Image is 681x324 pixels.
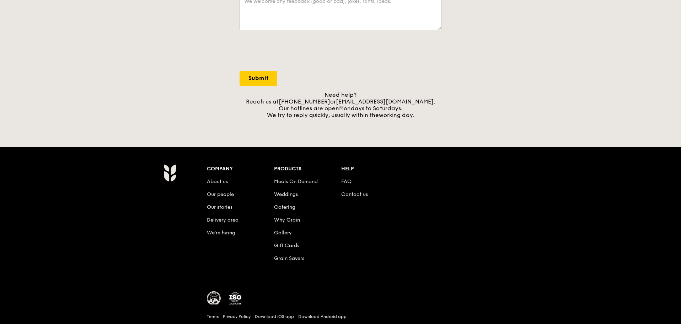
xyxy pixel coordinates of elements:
[207,204,232,210] a: Our stories
[163,164,176,182] img: Grain
[274,204,295,210] a: Catering
[341,191,368,197] a: Contact us
[240,37,348,65] iframe: reCAPTCHA
[341,164,408,174] div: Help
[228,291,242,306] img: ISO Certified
[207,230,235,236] a: We’re hiring
[341,179,352,185] a: FAQ
[255,314,294,319] a: Download iOS app
[379,112,414,118] span: working day.
[274,191,298,197] a: Weddings
[298,314,347,319] a: Download Android app
[207,164,274,174] div: Company
[336,98,434,105] a: [EMAIL_ADDRESS][DOMAIN_NAME]
[274,255,304,261] a: Grain Savers
[207,179,228,185] a: About us
[240,91,441,118] div: Need help? Reach us at or . Our hotlines are open We try to reply quickly, usually within the
[207,291,221,306] img: MUIS Halal Certified
[274,217,300,223] a: Why Grain
[274,243,299,249] a: Gift Cards
[274,164,341,174] div: Products
[279,98,330,105] a: [PHONE_NUMBER]
[274,230,292,236] a: Gallery
[240,71,277,86] input: Submit
[207,314,219,319] a: Terms
[223,314,251,319] a: Privacy Policy
[274,179,318,185] a: Meals On Demand
[207,191,234,197] a: Our people
[339,105,402,112] span: Mondays to Saturdays.
[207,217,238,223] a: Delivery area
